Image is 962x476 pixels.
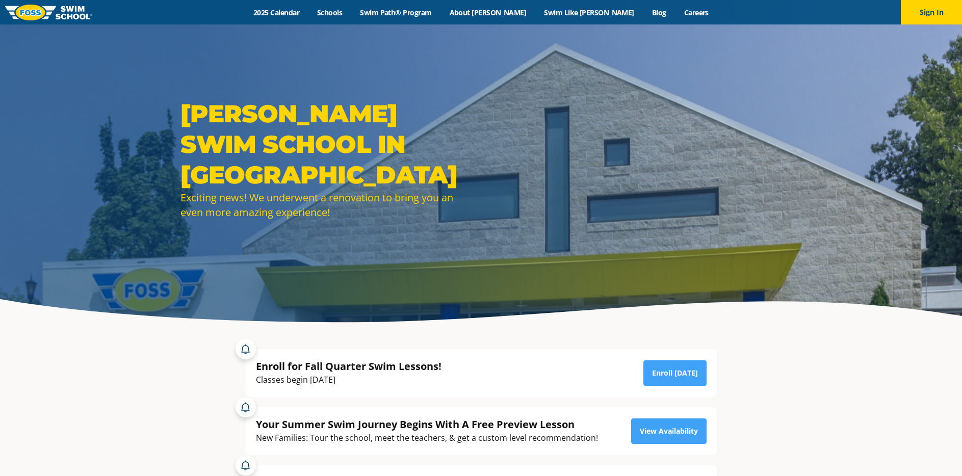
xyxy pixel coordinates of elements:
[643,360,707,386] a: Enroll [DATE]
[308,8,351,17] a: Schools
[5,5,92,20] img: FOSS Swim School Logo
[256,431,598,445] div: New Families: Tour the school, meet the teachers, & get a custom level recommendation!
[256,417,598,431] div: Your Summer Swim Journey Begins With A Free Preview Lesson
[180,190,476,220] div: Exciting news! We underwent a renovation to bring you an even more amazing experience!
[180,98,476,190] h1: [PERSON_NAME] SWIM SCHOOL IN [GEOGRAPHIC_DATA]
[351,8,440,17] a: Swim Path® Program
[440,8,535,17] a: About [PERSON_NAME]
[535,8,643,17] a: Swim Like [PERSON_NAME]
[675,8,717,17] a: Careers
[256,359,441,373] div: Enroll for Fall Quarter Swim Lessons!
[631,418,707,444] a: View Availability
[256,373,441,387] div: Classes begin [DATE]
[245,8,308,17] a: 2025 Calendar
[643,8,675,17] a: Blog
